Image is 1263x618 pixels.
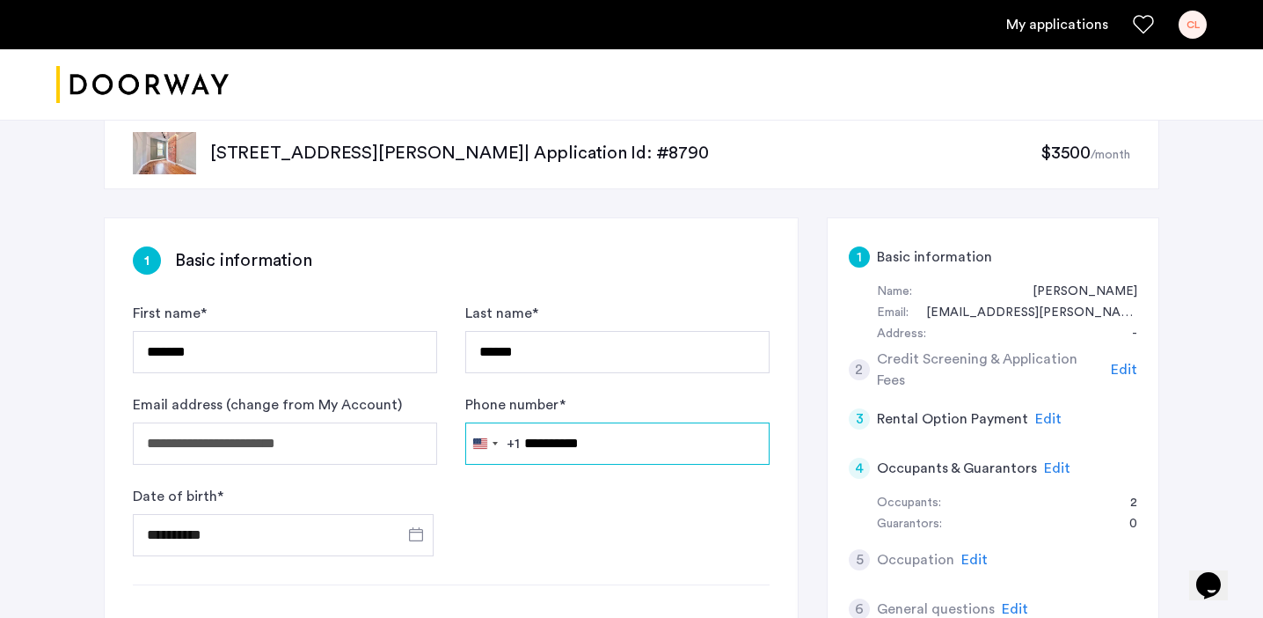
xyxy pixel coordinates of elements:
[909,303,1137,324] div: chelsea.licata@gmail.com
[133,394,402,416] label: Email address (change from My Account)
[877,408,1028,430] h5: Rental Option Payment
[1113,493,1137,514] div: 2
[1114,324,1137,345] div: -
[133,486,223,507] label: Date of birth *
[849,246,870,268] div: 1
[507,433,520,454] div: +1
[1111,363,1137,377] span: Edit
[133,246,161,275] div: 1
[877,349,1105,391] h5: Credit Screening & Application Fees
[1040,144,1091,162] span: $3500
[1091,149,1130,161] sub: /month
[1035,412,1062,426] span: Edit
[877,324,926,345] div: Address:
[133,303,207,324] label: First name *
[877,303,909,324] div: Email:
[877,458,1037,479] h5: Occupants & Guarantors
[1006,14,1108,35] a: My application
[1179,11,1207,39] div: CL
[849,458,870,479] div: 4
[56,52,229,118] a: Cazamio logo
[1189,548,1245,600] iframe: chat widget
[133,132,196,174] img: apartment
[877,549,954,570] h5: Occupation
[877,493,941,514] div: Occupants:
[877,282,912,303] div: Name:
[405,524,427,545] button: Open calendar
[465,303,538,324] label: Last name *
[1133,14,1154,35] a: Favorites
[1002,602,1028,616] span: Edit
[1044,461,1070,475] span: Edit
[210,141,1040,166] p: [STREET_ADDRESS][PERSON_NAME] | Application Id: #8790
[877,514,942,535] div: Guarantors:
[466,423,520,464] button: Selected country
[849,408,870,430] div: 3
[175,248,312,273] h3: Basic information
[849,549,870,570] div: 5
[877,246,992,268] h5: Basic information
[961,553,988,567] span: Edit
[56,52,229,118] img: logo
[849,359,870,380] div: 2
[1112,514,1137,535] div: 0
[465,394,566,416] label: Phone number *
[1015,282,1137,303] div: Chelsea Licata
